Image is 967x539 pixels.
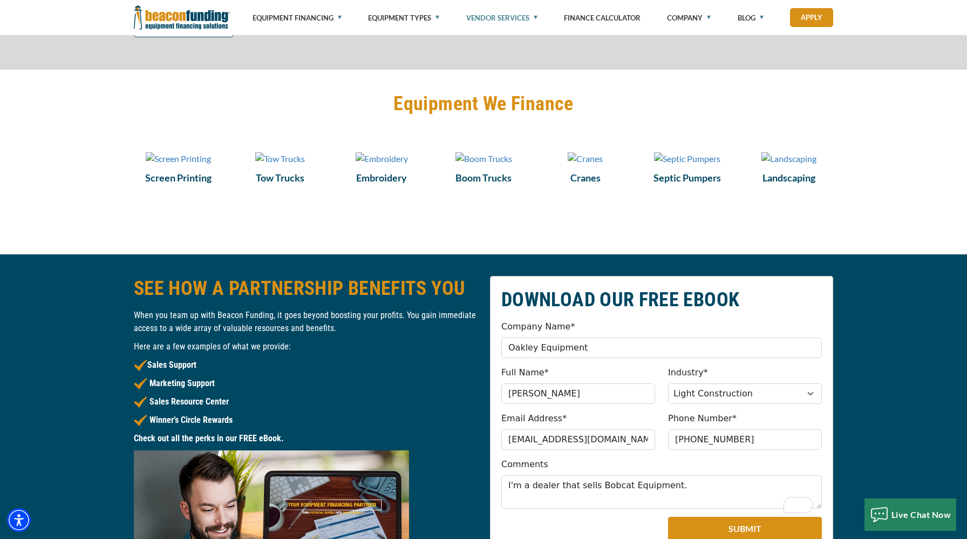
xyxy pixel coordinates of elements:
label: Comments [501,458,548,471]
p: When you team up with Beacon Funding, it goes beyond boosting your profits. You gain immediate ac... [134,309,477,335]
strong: Sales Support [134,360,196,370]
label: Industry* [668,366,708,379]
a: Screen Printing [134,151,223,165]
strong: Sales Resource Center [149,396,229,407]
label: Phone Number* [668,412,737,425]
a: Tow Trucks [236,151,325,165]
input: (555) 555-5555 [668,429,822,450]
input: jdoe@gmail.com [501,429,655,450]
h2: DOWNLOAD OUR FREE EBOOK [501,287,822,312]
input: John Doe [501,383,655,404]
img: Tow Trucks [255,152,305,165]
label: Email Address* [501,412,567,425]
p: Here are a few examples of what we provide: [134,340,477,353]
div: Accessibility Menu [7,508,31,532]
img: Landscaping [761,152,816,165]
a: Embroidery [337,171,426,185]
button: Live Chat Now [864,498,957,531]
img: Cranes [568,152,603,165]
img: Boom Trucks [455,152,512,165]
a: Landscaping [744,151,833,165]
span: Live Chat Now [891,509,951,520]
strong: Winner’s Circle Rewards [149,415,233,425]
a: Tow Trucks [236,171,325,185]
img: Screen Printing [146,152,211,165]
h2: SEE HOW A PARTNERSHIP BENEFITS YOU [134,276,477,301]
label: Full Name* [501,366,549,379]
a: Screen Printing [134,171,223,185]
a: Boom Trucks [439,171,528,185]
strong: Check out all the perks in our FREE eBook. [134,433,284,443]
img: Septic Pumpers [654,152,720,165]
a: Apply [790,8,833,27]
a: Septic Pumpers [643,151,732,165]
input: Beacon Funding [501,338,822,358]
h2: Equipment We Finance [134,91,833,116]
label: Company Name* [501,320,575,333]
a: Embroidery [337,151,426,165]
a: Landscaping [744,171,833,185]
a: Boom Trucks [439,151,528,165]
a: Cranes [541,171,630,185]
strong: Marketing Support [149,378,215,388]
a: Septic Pumpers [643,171,732,185]
textarea: To enrich screen reader interactions, please activate Accessibility in Grammarly extension settings [501,475,822,509]
img: Embroidery [356,152,408,165]
a: Cranes [541,151,630,165]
